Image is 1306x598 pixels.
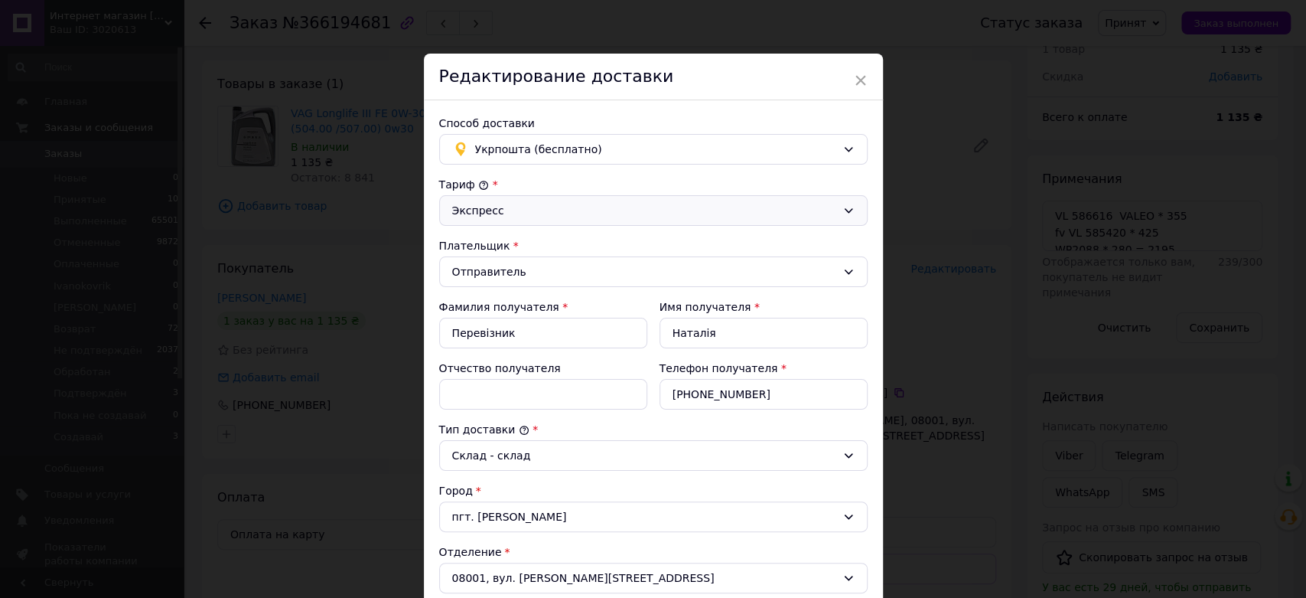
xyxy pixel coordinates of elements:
div: пгт. [PERSON_NAME] [439,502,868,532]
div: Тип доставки [439,422,868,437]
label: Фамилия получателя [439,301,559,313]
div: Город [439,483,868,498]
div: 08001, вул. [PERSON_NAME][STREET_ADDRESS] [439,563,868,593]
div: Редактирование доставки [424,54,883,100]
div: Отправитель [452,263,836,280]
div: Плательщик [439,238,868,253]
div: Отделение [439,544,868,560]
label: Имя получателя [660,301,751,313]
div: Способ доставки [439,116,868,131]
span: Укрпошта (бесплатно) [475,141,836,158]
label: Телефон получателя [660,362,778,374]
div: Тариф [439,177,868,192]
label: Отчество получателя [439,362,561,374]
input: +380 [660,379,868,410]
div: Склад - склад [452,447,836,464]
div: Экспресс [452,202,836,219]
span: × [854,67,868,93]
